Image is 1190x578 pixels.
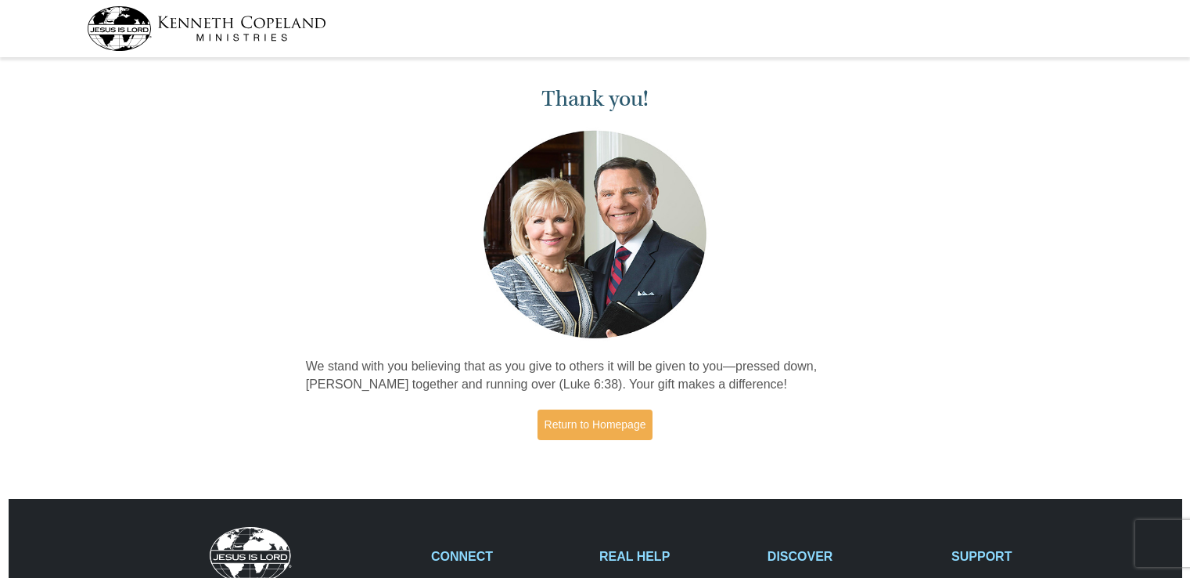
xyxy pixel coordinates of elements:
[768,549,935,564] h2: DISCOVER
[306,86,885,112] h1: Thank you!
[306,358,885,394] p: We stand with you believing that as you give to others it will be given to you—pressed down, [PER...
[431,549,583,564] h2: CONNECT
[951,549,1103,564] h2: SUPPORT
[599,549,751,564] h2: REAL HELP
[537,410,653,440] a: Return to Homepage
[480,127,710,342] img: Kenneth and Gloria
[87,6,326,51] img: kcm-header-logo.svg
